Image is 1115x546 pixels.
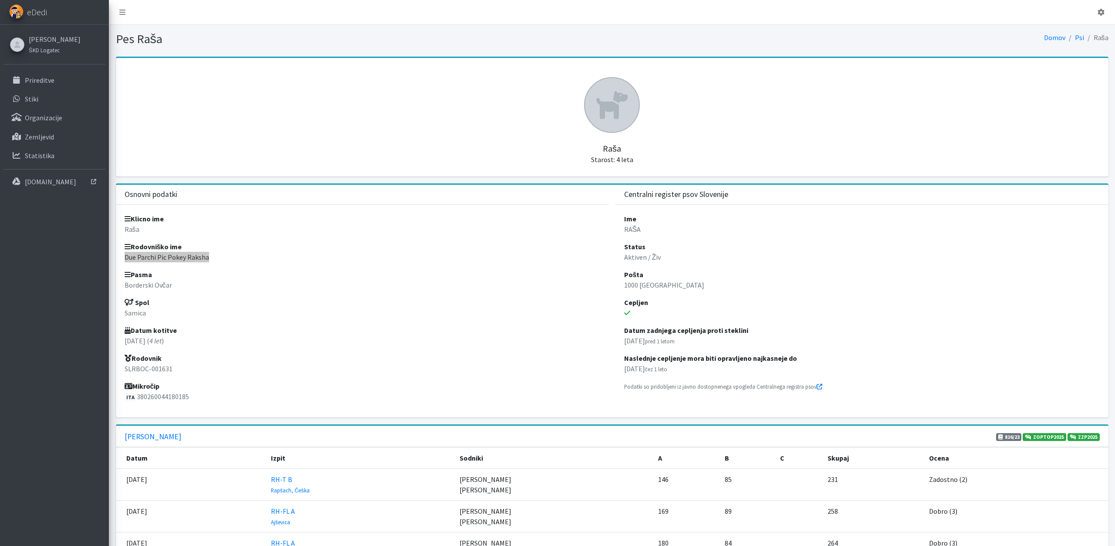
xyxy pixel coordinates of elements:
span: 816/23 [996,433,1022,441]
td: [PERSON_NAME] [PERSON_NAME] [454,500,653,532]
p: [DATE] ( ) [125,336,600,346]
h3: Centralni register psov Slovenije [624,190,728,199]
p: 1000 [GEOGRAPHIC_DATA] [624,280,1100,290]
th: A [653,447,720,468]
small: ŠKD Logatec [29,47,60,54]
th: Datum [116,447,266,468]
a: ZOPTOP2025 [1023,433,1066,441]
p: 380260044180185 [125,391,600,402]
p: [DOMAIN_NAME] [25,177,76,186]
td: 85 [720,468,775,500]
p: Statistika [25,151,54,160]
th: Skupaj [822,447,924,468]
a: ZZP2025 [1068,433,1100,441]
th: Sodniki [454,447,653,468]
small: Starost: 4 leta [591,155,633,164]
p: Due Parchi Pic Pokey Raksha [125,252,600,262]
p: Zemljevid [25,132,54,141]
a: RH-FL A Ajševica [271,507,295,526]
td: 231 [822,468,924,500]
p: Raša [125,224,600,234]
p: [DATE] [624,336,1100,346]
strong: Cepljen [624,298,648,307]
small: pred 1 letom [645,338,675,345]
a: RH-T B Rapšach, Češka [271,475,310,494]
strong: Ime [624,214,636,223]
p: Samica [125,308,600,318]
a: Zemljevid [3,128,105,146]
li: Raša [1084,31,1108,44]
a: [DOMAIN_NAME] [3,173,105,190]
h5: Raša [125,133,1100,164]
img: eDedi [9,4,24,19]
small: Rapšach, Češka [271,487,310,494]
p: Prireditve [25,76,54,85]
td: 169 [653,500,720,532]
p: Organizacije [25,113,62,122]
small: čez 1 leto [645,366,667,373]
th: Ocena [924,447,1108,468]
h3: Osnovni podatki [125,190,177,199]
td: 146 [653,468,720,500]
th: C [775,447,822,468]
a: Psi [1075,33,1084,42]
em: 4 let [149,336,162,345]
a: Stiki [3,90,105,108]
p: Aktiven / Živ [624,252,1100,262]
a: ŠKD Logatec [29,44,81,55]
td: 89 [720,500,775,532]
strong: Naslednje cepljenje mora biti opravljeno najkasneje do [624,354,797,363]
h1: Pes Raša [116,31,609,47]
strong: Status [624,242,645,251]
a: [PERSON_NAME] [29,34,81,44]
strong: Datum kotitve [125,326,177,335]
td: 258 [822,500,924,532]
td: [PERSON_NAME] [PERSON_NAME] [454,468,653,500]
td: [DATE] [116,468,266,500]
a: Domov [1044,33,1065,42]
a: Prireditve [3,71,105,89]
a: Statistika [3,147,105,164]
span: eDedi [27,6,47,19]
p: RAŠA [624,224,1100,234]
p: Stiki [25,95,38,103]
a: Organizacije [3,109,105,126]
strong: Pošta [624,270,644,279]
strong: Datum zadnjega cepljenja proti steklini [624,326,748,335]
td: [DATE] [116,500,266,532]
th: Izpit [266,447,454,468]
strong: Rodovniško ime [125,242,182,251]
strong: Klicno ime [125,214,164,223]
td: Zadostno (2) [924,468,1108,500]
th: B [720,447,775,468]
strong: Spol [125,298,149,307]
strong: Mikročip [125,382,160,390]
strong: Pasma [125,270,152,279]
p: SLRBOC-001631 [125,363,600,374]
small: Podatki so pridobljeni iz javno dostopnenega vpogleda Centralnega registra psov [624,383,822,390]
p: Borderski Ovčar [125,280,600,290]
a: [PERSON_NAME] [125,432,181,441]
span: Italy [125,393,137,401]
small: Ajševica [271,519,290,526]
strong: Rodovnik [125,354,162,363]
p: [DATE] [624,363,1100,374]
td: Dobro (3) [924,500,1108,532]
